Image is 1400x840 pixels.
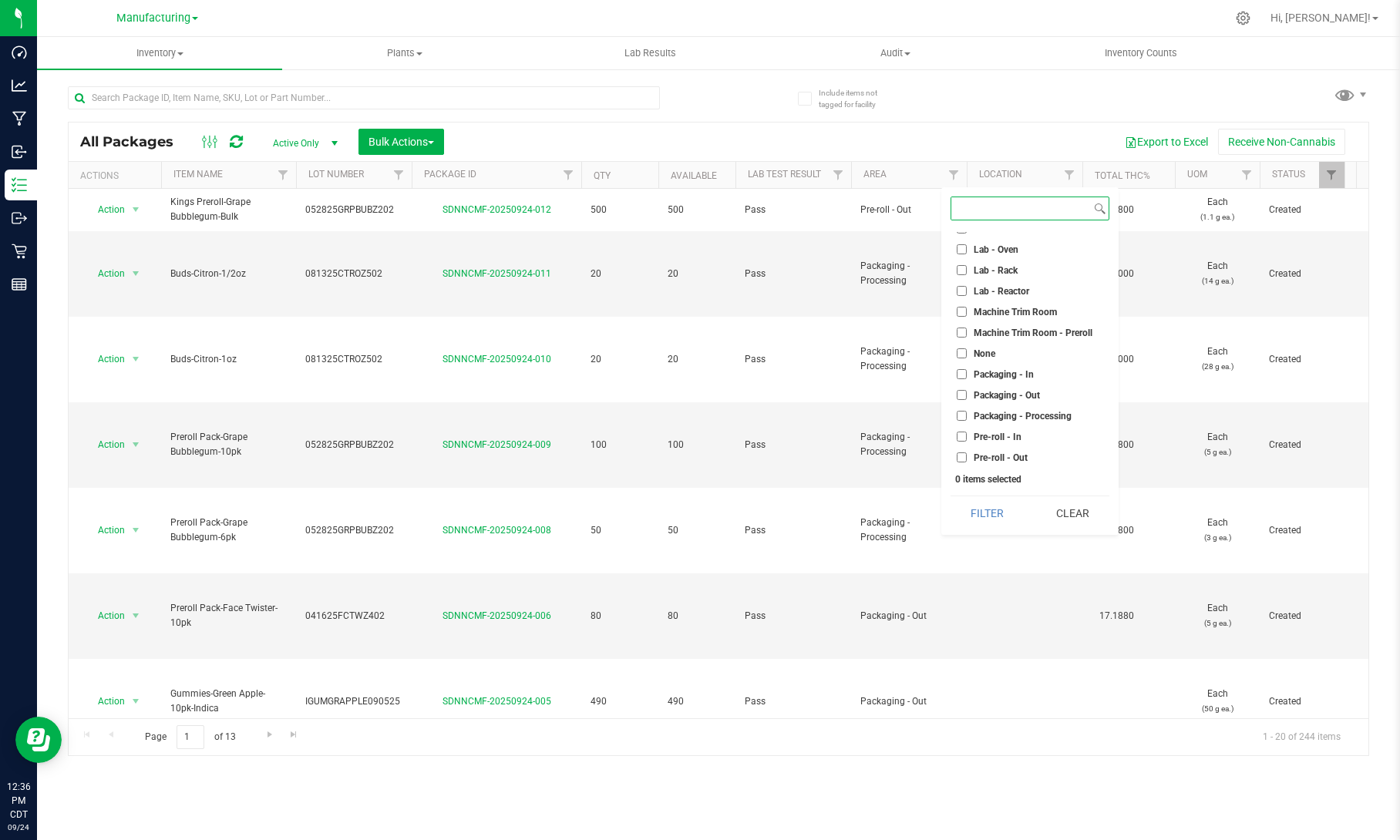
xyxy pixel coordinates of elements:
a: SDNNCMF-20250924-005 [443,696,551,707]
span: Packaging - Processing [974,412,1072,421]
span: Manufacturing [116,12,190,25]
span: Created [1269,203,1335,217]
input: Pre-roll - Out [957,452,967,462]
span: Machine Trim Room - Preroll [974,328,1092,338]
span: Created [1269,438,1335,452]
span: 500 [668,203,726,217]
span: select [126,434,146,455]
a: Location [979,169,1022,180]
p: (1.1 g ea.) [1184,210,1250,224]
input: Search [951,197,1091,220]
inline-svg: Dashboard [12,45,27,60]
span: Each [1184,344,1250,374]
input: Packaging - Out [957,390,967,400]
inline-svg: Reports [12,277,27,292]
span: Created [1269,267,1335,281]
span: Pass [745,694,842,709]
span: Lab - Rack [974,266,1018,275]
input: Packaging - In [957,369,967,379]
span: Created [1269,523,1335,538]
span: Each [1184,687,1250,716]
span: Action [84,348,126,370]
a: Filter [1234,162,1260,188]
inline-svg: Analytics [12,78,27,93]
span: Audit [774,46,1018,60]
a: SDNNCMF-20250924-012 [443,204,551,215]
a: Item Name [173,169,223,180]
span: Pre-roll - In [974,432,1021,442]
p: (3 g ea.) [1184,530,1250,545]
p: 12:36 PM CDT [7,780,30,822]
span: select [126,605,146,627]
inline-svg: Outbound [12,210,27,226]
a: Total THC% [1095,170,1150,181]
span: Lab - In [974,224,1006,234]
span: Lab Results [604,46,697,60]
input: 1 [177,725,204,749]
span: 100 [591,438,649,452]
span: 052825GRPBUBZ202 [305,203,402,217]
a: Inventory [37,37,282,69]
button: Clear [1035,496,1109,530]
span: Packaging - Out [860,609,957,623]
a: SDNNCMF-20250924-010 [443,354,551,365]
span: Action [84,605,126,627]
span: 80 [668,609,726,623]
input: Lab - Reactor [957,286,967,296]
inline-svg: Inbound [12,144,27,160]
span: Pass [745,438,842,452]
a: Filter [386,162,412,188]
a: SDNNCMF-20250924-011 [443,268,551,279]
a: Package ID [424,169,476,180]
a: Filter [271,162,296,188]
span: 17.1880 [1092,605,1142,627]
a: Filter [556,162,581,188]
span: 50 [668,523,726,538]
a: Plants [282,37,527,69]
a: Filter [826,162,851,188]
span: Action [84,519,126,541]
span: Inventory [37,46,282,60]
span: All Packages [80,133,189,150]
span: Lab - Reactor [974,287,1029,296]
button: Export to Excel [1115,129,1218,155]
span: 490 [668,694,726,709]
a: Filter [1057,162,1082,188]
span: Action [84,199,126,220]
span: Created [1269,609,1335,623]
input: Search Package ID, Item Name, SKU, Lot or Part Number... [68,86,660,109]
span: Packaging - Out [974,391,1040,400]
a: SDNNCMF-20250924-006 [443,610,551,621]
span: Buds-Citron-1oz [170,352,287,367]
span: 1 - 20 of 244 items [1250,725,1353,748]
input: Machine Trim Room [957,307,967,317]
span: select [126,348,146,370]
p: (14 g ea.) [1184,274,1250,288]
inline-svg: Inventory [12,177,27,193]
span: Packaging - Processing [860,344,957,374]
span: Each [1184,516,1250,545]
p: (50 g ea.) [1184,701,1250,716]
span: 50 [591,523,649,538]
div: Manage settings [1233,11,1253,25]
span: Packaging - Processing [860,259,957,288]
input: Packaging - Processing [957,411,967,421]
span: select [126,263,146,284]
span: Pass [745,609,842,623]
span: 052825GRPBUBZ202 [305,523,402,538]
span: Buds-Citron-1/2oz [170,267,287,281]
a: Lab Test Result [748,169,821,180]
input: Pre-roll - In [957,432,967,442]
span: 20 [591,352,649,367]
span: Gummies-Green Apple-10pk-Indica [170,687,287,716]
input: None [957,348,967,358]
span: Hi, [PERSON_NAME]! [1270,12,1371,24]
span: Action [84,263,126,284]
a: Qty [594,170,611,181]
span: Packaging - In [974,370,1034,379]
span: Page of 13 [132,725,248,749]
span: Kings Preroll-Grape Bubblegum-Bulk [170,195,287,224]
span: Pre-roll - Out [860,203,957,217]
a: Filter [941,162,967,188]
span: Pass [745,523,842,538]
